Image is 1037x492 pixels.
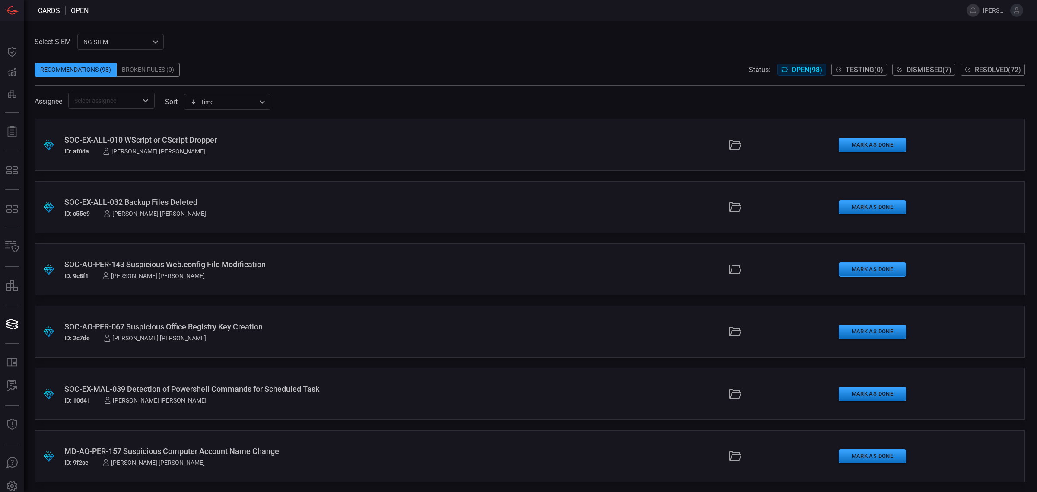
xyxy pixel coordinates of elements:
div: [PERSON_NAME] [PERSON_NAME] [104,335,206,342]
span: Dismissed ( 7 ) [907,66,951,74]
h5: ID: c55e9 [64,210,90,217]
label: sort [165,98,178,106]
button: Mark as Done [839,262,906,277]
button: Ask Us A Question [2,453,22,473]
span: Testing ( 0 ) [846,66,883,74]
div: [PERSON_NAME] [PERSON_NAME] [104,397,207,404]
h5: ID: 2c7de [64,335,90,342]
span: open [71,6,89,15]
button: Preventions [2,83,22,104]
div: SOC-EX-MAL-039 Detection of Powershell Commands for Scheduled Task [64,384,442,393]
div: SOC-EX-ALL-010 WScript or CScript Dropper [64,135,442,144]
button: Resolved(72) [961,64,1025,76]
div: Recommendations (98) [35,63,117,77]
button: MITRE - Exposures [2,160,22,181]
span: Open ( 98 ) [792,66,822,74]
button: Dashboard [2,42,22,62]
div: MD-AO-PER-157 Suspicious Computer Account Name Change [64,447,442,456]
button: Inventory [2,237,22,258]
button: ALERT ANALYSIS [2,376,22,396]
button: Open(98) [777,64,826,76]
button: Cards [2,314,22,335]
input: Select assignee [71,95,138,106]
button: Mark as Done [839,138,906,152]
button: Dismissed(7) [892,64,955,76]
button: Testing(0) [831,64,887,76]
div: SOC-EX-ALL-032 Backup Files Deleted [64,198,442,207]
div: Time [190,98,257,106]
p: NG-SIEM [83,38,150,46]
button: Mark as Done [839,200,906,214]
button: Mark as Done [839,387,906,401]
h5: ID: 9c8f1 [64,272,89,279]
span: Cards [38,6,60,15]
label: Select SIEM [35,38,71,46]
h5: ID: af0da [64,148,89,155]
div: [PERSON_NAME] [PERSON_NAME] [104,210,206,217]
div: [PERSON_NAME] [PERSON_NAME] [102,272,205,279]
button: Threat Intelligence [2,414,22,435]
div: [PERSON_NAME] [PERSON_NAME] [102,459,205,466]
div: SOC-AO-PER-143 Suspicious Web.config File Modification [64,260,442,269]
button: Detections [2,62,22,83]
h5: ID: 9f2ce [64,459,89,466]
button: MITRE - Detection Posture [2,198,22,219]
span: Status: [749,66,770,74]
span: Resolved ( 72 ) [975,66,1021,74]
button: Rule Catalog [2,352,22,373]
button: Open [140,95,152,107]
button: Mark as Done [839,325,906,339]
button: assets [2,275,22,296]
button: Reports [2,121,22,142]
h5: ID: 10641 [64,397,90,404]
span: Assignee [35,97,62,105]
div: [PERSON_NAME] [PERSON_NAME] [103,148,205,155]
div: Broken Rules (0) [117,63,180,77]
button: Mark as Done [839,449,906,463]
span: [PERSON_NAME][EMAIL_ADDRESS][PERSON_NAME][DOMAIN_NAME] [983,7,1007,14]
div: SOC-AO-PER-067 Suspicious Office Registry Key Creation [64,322,442,331]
